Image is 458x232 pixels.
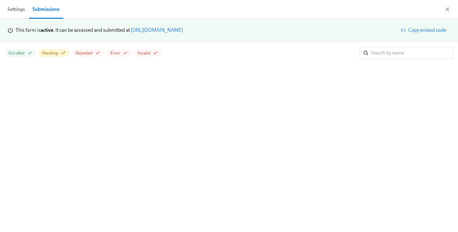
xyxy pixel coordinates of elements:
span: Enrolled [9,50,25,56]
span: Invalid [138,50,150,56]
a: [URL][DOMAIN_NAME] [131,27,183,33]
button: Rejected [72,49,104,57]
span: This form is . It can be accessed and submitted at [16,27,130,33]
span: Pending [42,50,58,56]
button: Copy embed code [398,24,451,36]
strong: active [41,27,53,33]
button: Error [107,49,131,57]
button: Invalid [134,49,162,57]
input: Search by name [371,47,453,59]
span: Rejected [76,50,93,56]
button: Enrolled [5,49,36,57]
span: Copy embed code [402,27,446,33]
div: Submissions [32,5,60,14]
button: Pending [39,49,69,57]
span: Error [110,50,120,56]
span: Settings [7,5,25,14]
